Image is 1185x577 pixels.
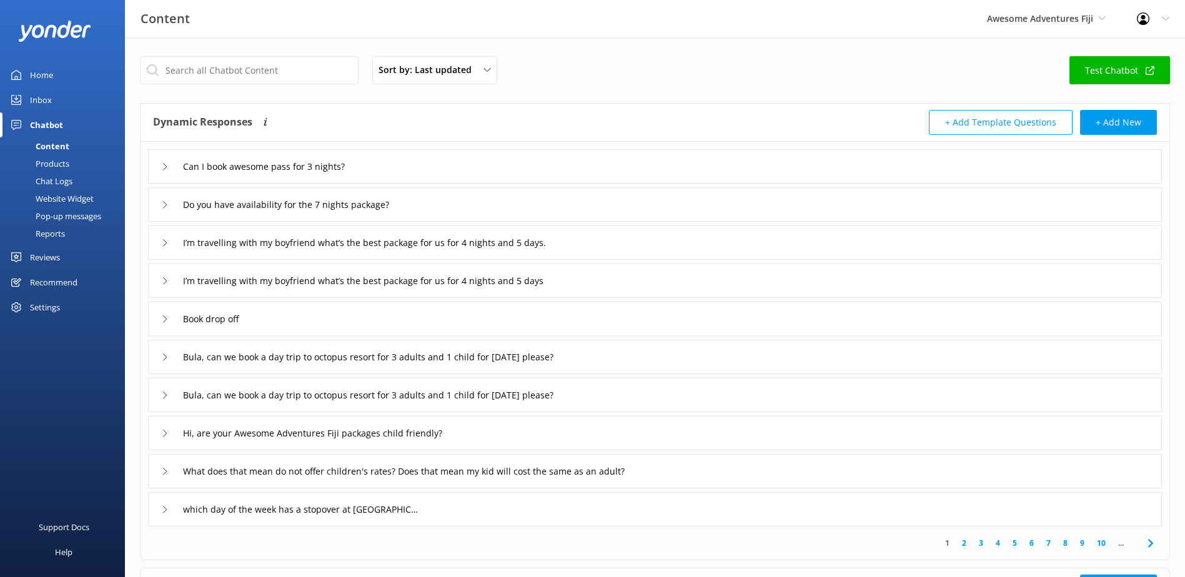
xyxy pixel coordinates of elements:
button: + Add Template Questions [929,110,1073,135]
span: Sort by: Last updated [379,63,479,77]
div: Chat Logs [7,172,72,190]
a: Test Chatbot [1069,56,1170,84]
h3: Content [141,9,190,29]
a: 1 [939,537,956,549]
a: 3 [973,537,989,549]
div: Home [30,62,53,87]
a: 7 [1040,537,1057,549]
h4: Dynamic Responses [153,110,252,135]
a: 5 [1006,537,1023,549]
div: Content [7,137,69,155]
button: + Add New [1080,110,1157,135]
div: Settings [30,295,60,320]
a: Pop-up messages [7,207,125,225]
img: yonder-white-logo.png [19,21,91,41]
a: 4 [989,537,1006,549]
span: ... [1112,537,1130,549]
div: Inbox [30,87,52,112]
a: 9 [1074,537,1091,549]
a: Website Widget [7,190,125,207]
div: Reviews [30,245,60,270]
div: Support Docs [39,515,89,540]
div: Reports [7,225,65,242]
a: Products [7,155,125,172]
div: Website Widget [7,190,94,207]
a: Content [7,137,125,155]
input: Search all Chatbot Content [140,56,359,84]
a: 8 [1057,537,1074,549]
a: 6 [1023,537,1040,549]
div: Pop-up messages [7,207,101,225]
div: Products [7,155,69,172]
a: 10 [1091,537,1112,549]
div: Help [55,540,72,565]
a: Reports [7,225,125,242]
div: Chatbot [30,112,63,137]
a: Chat Logs [7,172,125,190]
a: 2 [956,537,973,549]
div: Recommend [30,270,77,295]
span: Awesome Adventures Fiji [987,12,1093,24]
